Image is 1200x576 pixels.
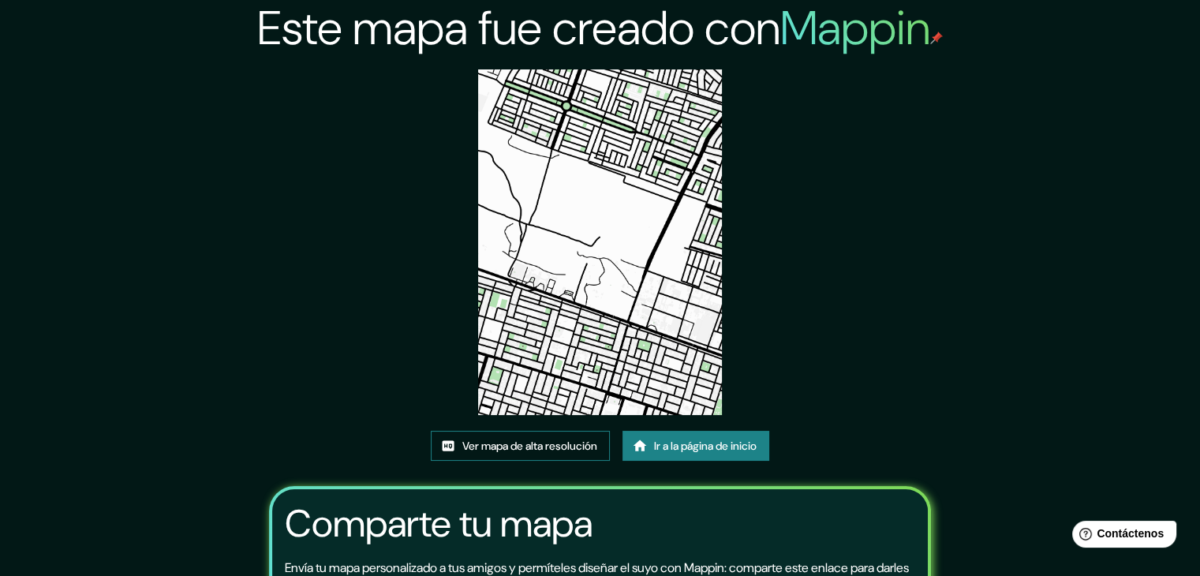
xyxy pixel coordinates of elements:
img: pin de mapeo [930,32,943,44]
iframe: Lanzador de widgets de ayuda [1060,514,1183,559]
img: created-map [478,69,723,415]
font: Ver mapa de alta resolución [462,439,597,453]
font: Comparte tu mapa [285,499,593,548]
font: Ir a la página de inicio [654,439,757,453]
a: Ir a la página de inicio [622,431,769,461]
a: Ver mapa de alta resolución [431,431,610,461]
